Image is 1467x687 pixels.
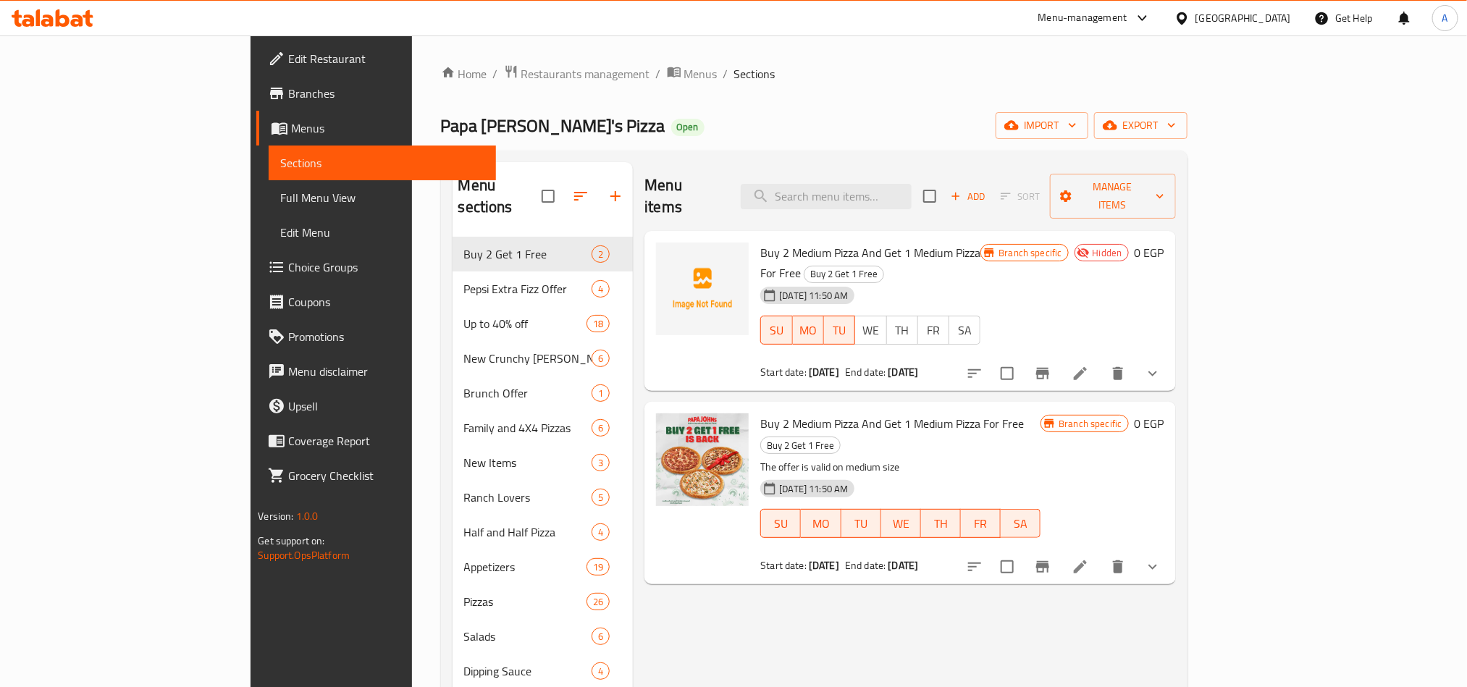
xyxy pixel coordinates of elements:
[927,513,955,534] span: TH
[949,316,980,345] button: SA
[288,397,484,415] span: Upsell
[269,180,495,215] a: Full Menu View
[592,489,610,506] div: items
[592,387,609,400] span: 1
[256,111,495,146] a: Menus
[587,593,610,610] div: items
[258,546,350,565] a: Support.OpsPlatform
[464,350,592,367] span: New Crunchy [PERSON_NAME]
[288,467,484,484] span: Grocery Checklist
[453,480,634,515] div: Ranch Lovers5
[761,437,840,454] span: Buy 2 Get 1 Free
[592,282,609,296] span: 4
[280,224,484,241] span: Edit Menu
[504,64,650,83] a: Restaurants management
[1072,365,1089,382] a: Edit menu item
[992,552,1022,582] span: Select to update
[886,316,918,345] button: TH
[453,619,634,654] div: Salads6
[847,513,875,534] span: TU
[1195,10,1291,26] div: [GEOGRAPHIC_DATA]
[1135,243,1164,263] h6: 0 EGP
[288,50,484,67] span: Edit Restaurant
[458,174,542,218] h2: Menu sections
[1050,174,1176,219] button: Manage items
[587,558,610,576] div: items
[1025,356,1060,391] button: Branch-specific-item
[824,316,855,345] button: TU
[464,315,587,332] span: Up to 40% off
[453,237,634,271] div: Buy 2 Get 1 Free2
[799,320,818,341] span: MO
[288,432,484,450] span: Coverage Report
[917,316,949,345] button: FR
[592,352,609,366] span: 6
[893,320,912,341] span: TH
[767,320,786,341] span: SU
[587,317,609,331] span: 18
[592,526,609,539] span: 4
[888,556,919,575] b: [DATE]
[804,266,883,282] span: Buy 2 Get 1 Free
[592,384,610,402] div: items
[464,558,587,576] span: Appetizers
[793,316,824,345] button: MO
[773,482,854,496] span: [DATE] 11:50 AM
[464,628,592,645] div: Salads
[453,271,634,306] div: Pepsi Extra Fizz Offer4
[723,65,728,83] li: /
[592,456,609,470] span: 3
[453,584,634,619] div: Pizzas26
[256,41,495,76] a: Edit Restaurant
[667,64,718,83] a: Menus
[957,549,992,584] button: sort-choices
[1007,117,1077,135] span: import
[656,413,749,506] img: Buy 2 Medium Pizza And Get 1 Medium Pizza For Free
[760,509,801,538] button: SU
[464,593,587,610] span: Pizzas
[1144,558,1161,576] svg: Show Choices
[464,350,592,367] div: New Crunchy Papadias
[1135,549,1170,584] button: show more
[464,384,592,402] span: Brunch Offer
[1062,178,1164,214] span: Manage items
[801,509,841,538] button: MO
[453,515,634,549] div: Half and Half Pizza4
[924,320,943,341] span: FR
[760,242,980,284] span: Buy 2 Medium Pizza And Get 1 Medium Pizza For Free
[915,181,945,211] span: Select section
[957,356,992,391] button: sort-choices
[587,560,609,574] span: 19
[598,179,633,214] button: Add section
[441,109,665,142] span: Papa [PERSON_NAME]'s Pizza
[269,146,495,180] a: Sections
[1053,417,1127,431] span: Branch specific
[256,250,495,285] a: Choice Groups
[861,320,880,341] span: WE
[280,189,484,206] span: Full Menu View
[453,410,634,445] div: Family and 4X4 Pizzas6
[671,119,705,136] div: Open
[521,65,650,83] span: Restaurants management
[760,363,807,382] span: Start date:
[773,289,854,303] span: [DATE] 11:50 AM
[296,507,319,526] span: 1.0.0
[841,509,881,538] button: TU
[921,509,961,538] button: TH
[533,181,563,211] span: Select all sections
[993,246,1067,260] span: Branch specific
[592,280,610,298] div: items
[587,595,609,609] span: 26
[288,85,484,102] span: Branches
[760,458,1041,476] p: The offer is valid on medium size
[592,421,609,435] span: 6
[656,65,661,83] li: /
[464,489,592,506] div: Ranch Lovers
[464,454,592,471] div: New Items
[441,64,1188,83] nav: breadcrumb
[464,523,592,541] span: Half and Half Pizza
[1144,365,1161,382] svg: Show Choices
